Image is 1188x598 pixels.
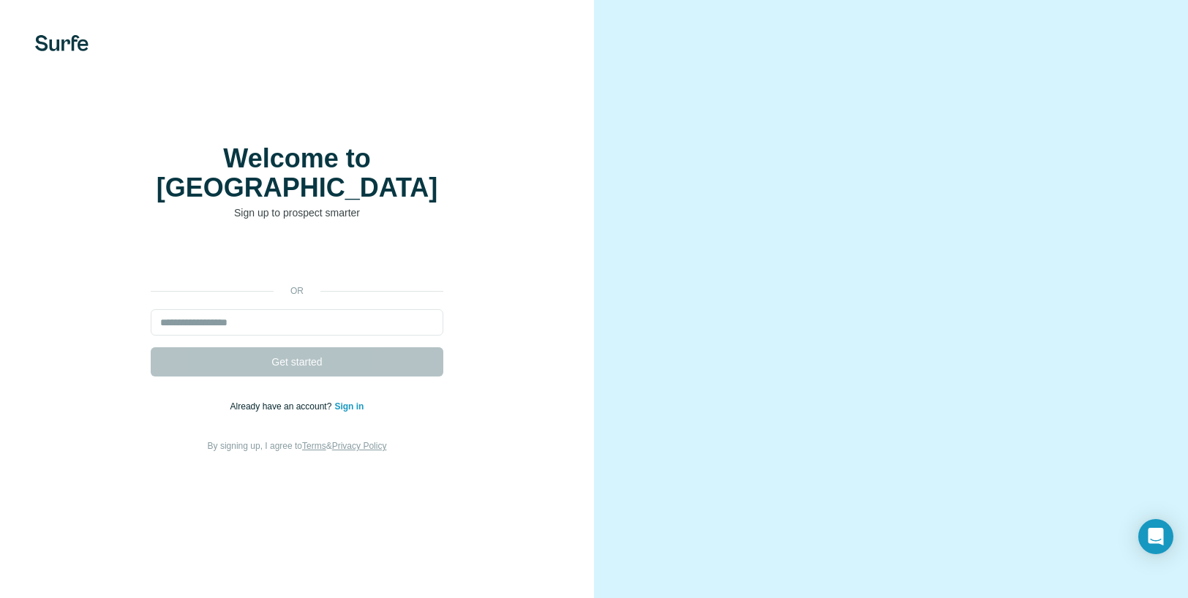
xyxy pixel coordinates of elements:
span: Already have an account? [230,401,335,412]
h1: Welcome to [GEOGRAPHIC_DATA] [151,144,443,203]
a: Privacy Policy [332,441,387,451]
p: Sign up to prospect smarter [151,205,443,220]
a: Terms [302,441,326,451]
span: By signing up, I agree to & [208,441,387,451]
img: Surfe's logo [35,35,89,51]
a: Sign in [334,401,364,412]
p: or [274,284,320,298]
div: Open Intercom Messenger [1138,519,1173,554]
iframe: Bejelentkezés Google-fiókkal gomb [143,242,451,274]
